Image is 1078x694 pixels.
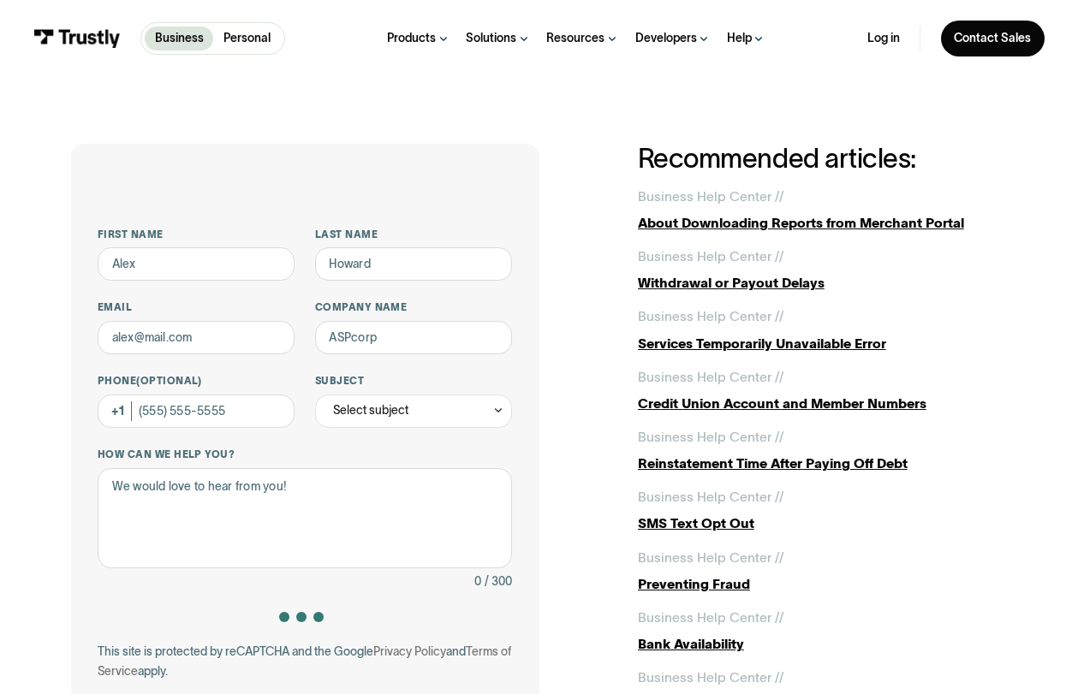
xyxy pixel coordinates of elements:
[638,608,1008,655] a: Business Help Center //Bank Availability
[779,548,783,567] div: /
[98,321,295,354] input: alex@mail.com
[98,300,295,314] label: Email
[779,246,783,266] div: /
[638,273,1008,293] div: Withdrawal or Payout Delays
[638,394,1008,413] div: Credit Union Account and Member Numbers
[638,513,1008,533] div: SMS Text Opt Out
[779,187,783,206] div: /
[136,375,202,386] span: (Optional)
[98,645,511,678] a: Terms of Service
[638,144,1008,173] h2: Recommended articles:
[315,228,512,241] label: Last name
[638,334,1008,353] div: Services Temporarily Unavailable Error
[546,31,605,46] div: Resources
[98,642,512,682] div: This site is protected by reCAPTCHA and the Google and apply.
[213,27,280,50] a: Personal
[387,31,436,46] div: Products
[98,247,295,281] input: Alex
[638,574,1008,594] div: Preventing Fraud
[954,31,1031,46] div: Contact Sales
[638,667,779,687] div: Business Help Center /
[485,572,512,591] div: / 300
[315,247,512,281] input: Howard
[638,634,1008,654] div: Bank Availability
[638,187,779,206] div: Business Help Center /
[315,374,512,388] label: Subject
[466,31,516,46] div: Solutions
[638,487,779,507] div: Business Help Center /
[779,306,783,326] div: /
[638,608,779,627] div: Business Help Center /
[779,608,783,627] div: /
[779,367,783,387] div: /
[638,548,779,567] div: Business Help Center /
[223,30,271,48] p: Personal
[98,228,295,241] label: First name
[779,487,783,507] div: /
[333,400,408,420] div: Select subject
[727,31,752,46] div: Help
[638,454,1008,473] div: Reinstatement Time After Paying Off Debt
[638,487,1008,534] a: Business Help Center //SMS Text Opt Out
[635,31,697,46] div: Developers
[638,213,1008,233] div: About Downloading Reports from Merchant Portal
[145,27,213,50] a: Business
[867,31,900,46] a: Log in
[779,427,783,447] div: /
[98,394,295,428] input: (555) 555-5555
[638,246,779,266] div: Business Help Center /
[638,306,779,326] div: Business Help Center /
[638,187,1008,234] a: Business Help Center //About Downloading Reports from Merchant Portal
[98,448,512,461] label: How can we help you?
[638,306,1008,353] a: Business Help Center //Services Temporarily Unavailable Error
[373,645,446,658] a: Privacy Policy
[638,367,1008,414] a: Business Help Center //Credit Union Account and Member Numbers
[474,572,481,591] div: 0
[98,374,295,388] label: Phone
[155,30,204,48] p: Business
[779,667,783,687] div: /
[638,246,1008,294] a: Business Help Center //Withdrawal or Payout Delays
[941,21,1045,56] a: Contact Sales
[638,427,779,447] div: Business Help Center /
[638,548,1008,595] a: Business Help Center //Preventing Fraud
[33,29,121,47] img: Trustly Logo
[315,321,512,354] input: ASPcorp
[638,367,779,387] div: Business Help Center /
[638,427,1008,474] a: Business Help Center //Reinstatement Time After Paying Off Debt
[315,300,512,314] label: Company name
